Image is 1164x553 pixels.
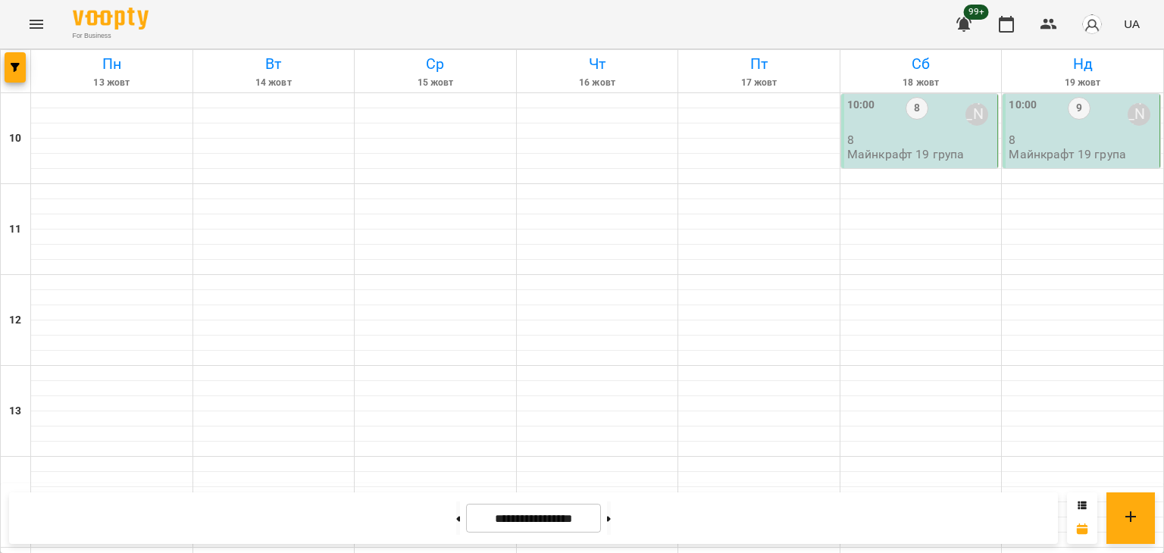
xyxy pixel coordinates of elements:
[196,76,352,90] h6: 14 жовт
[9,403,21,420] h6: 13
[906,97,928,120] label: 8
[357,76,514,90] h6: 15 жовт
[1009,133,1156,146] p: 8
[681,52,837,76] h6: Пт
[1118,10,1146,38] button: UA
[519,76,676,90] h6: 16 жовт
[9,130,21,147] h6: 10
[1128,103,1150,126] div: Віталій Кадуха
[843,76,1000,90] h6: 18 жовт
[33,76,190,90] h6: 13 жовт
[73,31,149,41] span: For Business
[964,5,989,20] span: 99+
[1124,16,1140,32] span: UA
[73,8,149,30] img: Voopty Logo
[18,6,55,42] button: Menu
[1068,97,1090,120] label: 9
[965,103,988,126] div: Віталій Кадуха
[33,52,190,76] h6: Пн
[847,133,995,146] p: 8
[519,52,676,76] h6: Чт
[843,52,1000,76] h6: Сб
[1081,14,1103,35] img: avatar_s.png
[357,52,514,76] h6: Ср
[1009,97,1037,114] label: 10:00
[1004,52,1161,76] h6: Нд
[847,97,875,114] label: 10:00
[196,52,352,76] h6: Вт
[681,76,837,90] h6: 17 жовт
[9,312,21,329] h6: 12
[847,148,965,161] p: Майнкрафт 19 група
[1004,76,1161,90] h6: 19 жовт
[1009,148,1126,161] p: Майнкрафт 19 група
[9,221,21,238] h6: 11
